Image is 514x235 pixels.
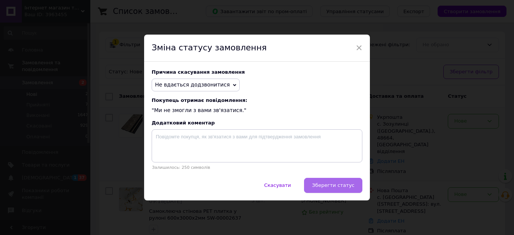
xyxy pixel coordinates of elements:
span: Зберегти статус [312,182,354,188]
p: Залишилось: 250 символів [152,165,362,170]
span: Не вдається додзвонитися [155,82,230,88]
button: Зберегти статус [304,178,362,193]
div: "Ми не змогли з вами зв'язатися." [152,97,362,114]
span: × [356,41,362,54]
div: Причина скасування замовлення [152,69,362,75]
button: Скасувати [256,178,299,193]
span: Покупець отримає повідомлення: [152,97,362,103]
div: Додатковий коментар [152,120,362,126]
span: Скасувати [264,182,291,188]
div: Зміна статусу замовлення [144,35,370,62]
